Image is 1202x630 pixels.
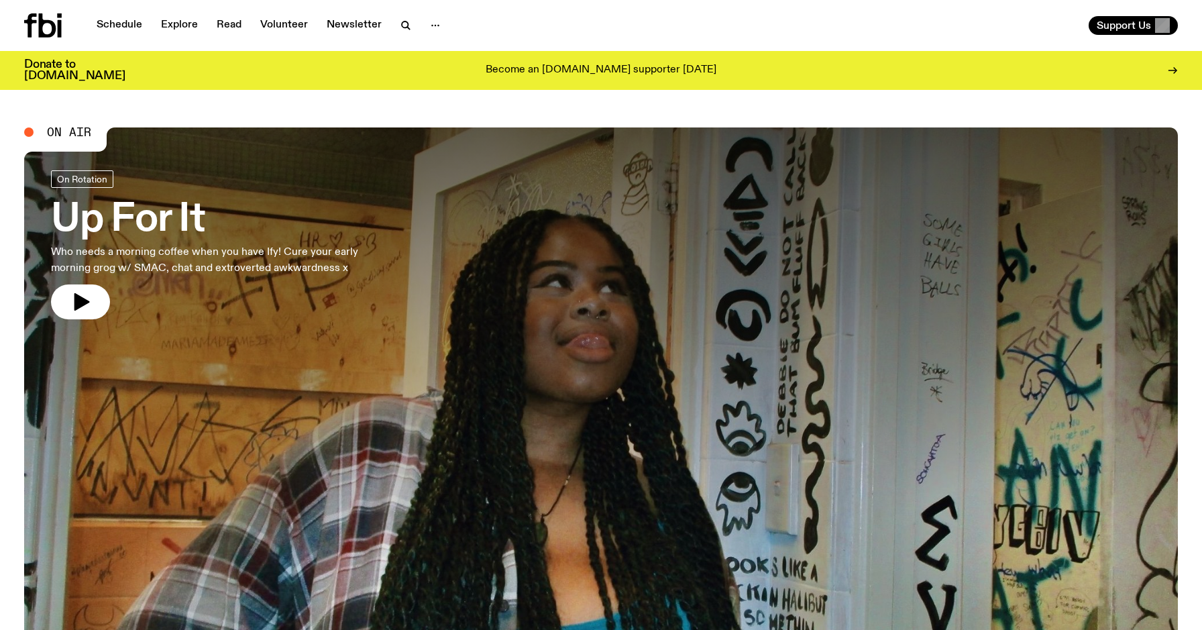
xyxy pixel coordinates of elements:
h3: Donate to [DOMAIN_NAME] [24,59,125,82]
a: Up For ItWho needs a morning coffee when you have Ify! Cure your early morning grog w/ SMAC, chat... [51,170,394,319]
button: Support Us [1089,16,1178,35]
a: Schedule [89,16,150,35]
p: Become an [DOMAIN_NAME] supporter [DATE] [486,64,716,76]
a: Volunteer [252,16,316,35]
h3: Up For It [51,201,394,239]
a: Explore [153,16,206,35]
a: Read [209,16,250,35]
span: Support Us [1097,19,1151,32]
p: Who needs a morning coffee when you have Ify! Cure your early morning grog w/ SMAC, chat and extr... [51,244,394,276]
a: On Rotation [51,170,113,188]
span: On Rotation [57,174,107,184]
span: On Air [47,126,91,138]
a: Newsletter [319,16,390,35]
